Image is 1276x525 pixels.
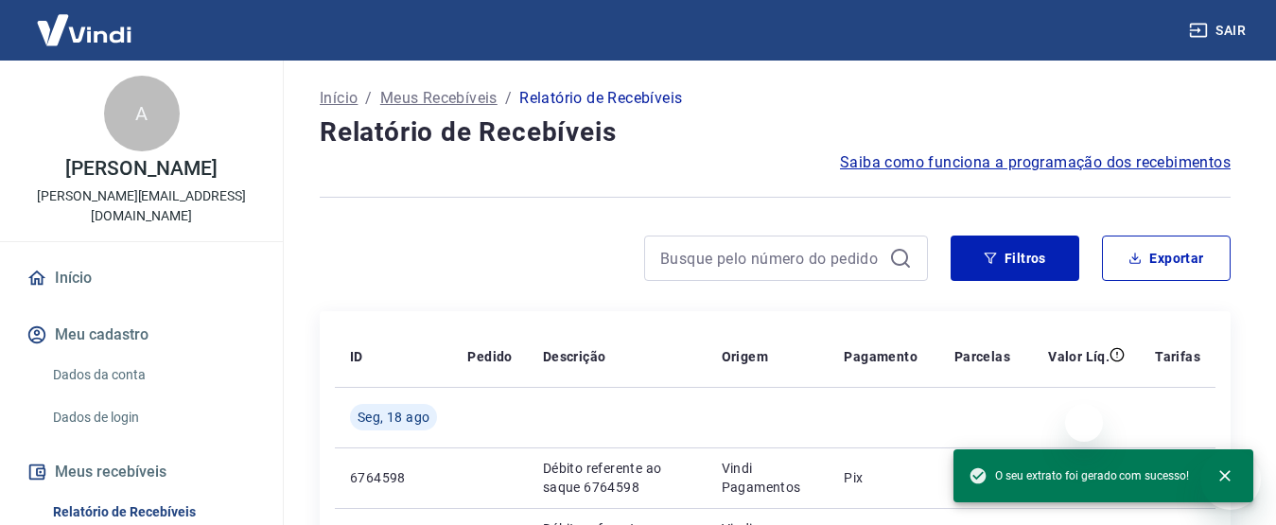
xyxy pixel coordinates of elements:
input: Busque pelo número do pedido [660,244,882,272]
p: Origem [722,347,768,366]
span: O seu extrato foi gerado com sucesso! [969,466,1189,485]
p: Relatório de Recebíveis [519,87,682,110]
iframe: Botão para abrir a janela de mensagens [1200,449,1261,510]
p: Descrição [543,347,606,366]
button: Sair [1185,13,1253,48]
a: Início [320,87,358,110]
button: Meu cadastro [23,314,260,356]
p: 6764598 [350,468,437,487]
button: Filtros [951,236,1079,281]
button: Exportar [1102,236,1231,281]
h4: Relatório de Recebíveis [320,114,1231,151]
iframe: Fechar mensagem [1065,404,1103,442]
span: Seg, 18 ago [358,408,429,427]
button: Meus recebíveis [23,451,260,493]
p: / [365,87,372,110]
a: Meus Recebíveis [380,87,498,110]
p: Débito referente ao saque 6764598 [543,459,691,497]
p: Pix [844,468,923,487]
p: Parcelas [954,347,1010,366]
p: Vindi Pagamentos [722,459,814,497]
p: Valor Líq. [1048,347,1110,366]
p: [PERSON_NAME] [65,159,217,179]
a: Saiba como funciona a programação dos recebimentos [840,151,1231,174]
p: Pagamento [844,347,918,366]
p: ID [350,347,363,366]
a: Dados da conta [45,356,260,394]
p: Pedido [467,347,512,366]
p: [PERSON_NAME][EMAIL_ADDRESS][DOMAIN_NAME] [15,186,268,226]
p: Tarifas [1155,347,1200,366]
a: Início [23,257,260,299]
img: Vindi [23,1,146,59]
p: / [505,87,512,110]
div: A [104,76,180,151]
a: Dados de login [45,398,260,437]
